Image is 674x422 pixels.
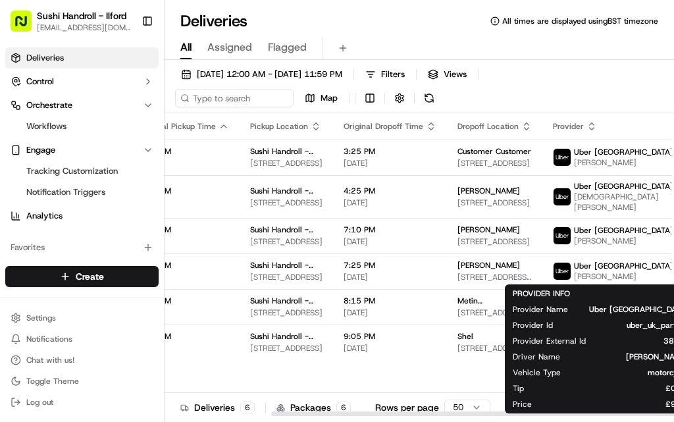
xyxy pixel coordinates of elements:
[513,288,570,299] span: PROVIDER INFO
[513,320,553,330] span: Provider Id
[250,343,323,354] span: [STREET_ADDRESS]
[502,16,658,26] span: All times are displayed using BST timezone
[574,192,673,213] span: [DEMOGRAPHIC_DATA][PERSON_NAME]
[457,272,532,282] span: [STREET_ADDRESS][PERSON_NAME]
[140,296,229,306] span: 8:00 PM
[457,198,532,208] span: [STREET_ADDRESS]
[344,186,436,196] span: 4:25 PM
[8,253,106,277] a: 📗Knowledge Base
[26,334,72,344] span: Notifications
[250,296,323,306] span: Sushi Handroll - Ilford
[26,376,79,386] span: Toggle Theme
[5,237,159,258] div: Favorites
[574,271,673,282] span: [PERSON_NAME]
[554,149,571,166] img: uber-new-logo.jpeg
[5,95,159,116] button: Orchestrate
[359,65,411,84] button: Filters
[344,146,436,157] span: 3:25 PM
[513,367,561,378] span: Vehicle Type
[5,266,159,287] button: Create
[26,120,66,132] span: Workflows
[180,11,247,32] h1: Deliveries
[513,336,586,346] span: Provider External Id
[28,126,51,149] img: 1755196953914-cd9d9cba-b7f7-46ee-b6f5-75ff69acacf5
[140,186,229,196] span: 4:10 PM
[180,40,192,55] span: All
[26,355,74,365] span: Chat with us!
[299,89,344,107] button: Map
[344,224,436,235] span: 7:10 PM
[21,183,143,201] a: Notification Triggers
[21,117,143,136] a: Workflows
[13,192,34,213] img: Jandy Espique
[224,130,240,145] button: Start new chat
[13,13,39,40] img: Nash
[574,261,673,271] span: Uber [GEOGRAPHIC_DATA]
[574,157,673,168] span: [PERSON_NAME]
[140,236,229,247] span: [DATE]
[457,331,473,342] span: Shel
[250,121,308,132] span: Pickup Location
[250,307,323,318] span: [STREET_ADDRESS]
[574,181,673,192] span: Uber [GEOGRAPHIC_DATA]
[574,225,673,236] span: Uber [GEOGRAPHIC_DATA]
[420,89,438,107] button: Refresh
[457,296,532,306] span: Metin [PERSON_NAME]
[574,236,673,246] span: [PERSON_NAME]
[574,147,673,157] span: Uber [GEOGRAPHIC_DATA]
[26,165,118,177] span: Tracking Customization
[76,270,104,283] span: Create
[5,205,159,226] a: Analytics
[250,198,323,208] span: [STREET_ADDRESS]
[457,121,519,132] span: Dropoff Location
[204,169,240,184] button: See all
[26,52,64,64] span: Deliveries
[5,372,159,390] button: Toggle Theme
[140,146,229,157] span: 3:10 PM
[175,89,294,107] input: Type to search
[5,71,159,92] button: Control
[5,309,159,327] button: Settings
[59,126,216,139] div: Start new chat
[26,144,55,156] span: Engage
[554,188,571,205] img: uber-new-logo.jpeg
[34,85,237,99] input: Got a question? Start typing here...
[344,121,423,132] span: Original Dropoff Time
[5,330,159,348] button: Notifications
[93,290,159,301] a: Powered byPylon
[344,198,436,208] span: [DATE]
[457,260,520,271] span: [PERSON_NAME]
[553,121,584,132] span: Provider
[140,121,216,132] span: Original Pickup Time
[26,313,56,323] span: Settings
[375,401,439,414] p: Rows per page
[26,205,37,215] img: 1736555255976-a54dd68f-1ca7-489b-9aae-adbdc363a1c4
[457,343,532,354] span: [STREET_ADDRESS]
[5,47,159,68] a: Deliveries
[13,260,24,271] div: 📗
[268,40,307,55] span: Flagged
[26,76,54,88] span: Control
[344,331,436,342] span: 9:05 PM
[513,352,560,362] span: Driver Name
[457,146,531,157] span: Customer Customer
[26,210,63,222] span: Analytics
[250,158,323,169] span: [STREET_ADDRESS]
[197,68,342,80] span: [DATE] 12:00 AM - [DATE] 11:59 PM
[5,140,159,161] button: Engage
[344,272,436,282] span: [DATE]
[457,186,520,196] span: [PERSON_NAME]
[457,224,520,235] span: [PERSON_NAME]
[422,65,473,84] button: Views
[140,158,229,169] span: [DATE]
[140,198,229,208] span: [DATE]
[140,307,229,318] span: [DATE]
[175,65,348,84] button: [DATE] 12:00 AM - [DATE] 11:59 PM
[554,263,571,280] img: uber-new-logo.jpeg
[250,272,323,282] span: [STREET_ADDRESS]
[124,259,211,272] span: API Documentation
[13,171,88,182] div: Past conversations
[344,307,436,318] span: [DATE]
[344,260,436,271] span: 7:25 PM
[344,296,436,306] span: 8:15 PM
